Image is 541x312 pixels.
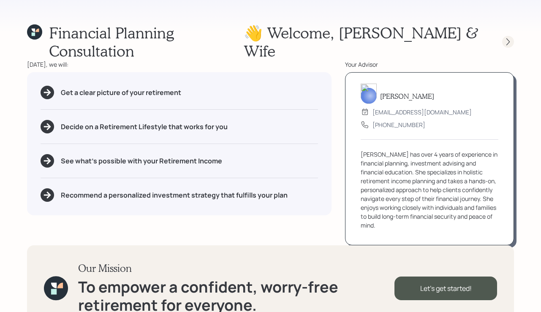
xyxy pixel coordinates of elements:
h3: Our Mission [78,262,394,274]
div: [PHONE_NUMBER] [372,120,425,129]
img: aleksandra-headshot.png [361,84,377,104]
h5: See what's possible with your Retirement Income [61,157,222,165]
h1: 👋 Welcome , [PERSON_NAME] & Wife [244,24,487,60]
div: [EMAIL_ADDRESS][DOMAIN_NAME] [372,108,472,117]
h5: Recommend a personalized investment strategy that fulfills your plan [61,191,288,199]
h5: Get a clear picture of your retirement [61,89,181,97]
h5: Decide on a Retirement Lifestyle that works for you [61,123,228,131]
div: [DATE], we will: [27,60,332,69]
div: [PERSON_NAME] has over 4 years of experience in financial planning, investment advising and finan... [361,150,498,230]
div: Let's get started! [394,277,497,300]
h1: Financial Planning Consultation [49,24,244,60]
div: Your Advisor [345,60,514,69]
h5: [PERSON_NAME] [380,92,434,100]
